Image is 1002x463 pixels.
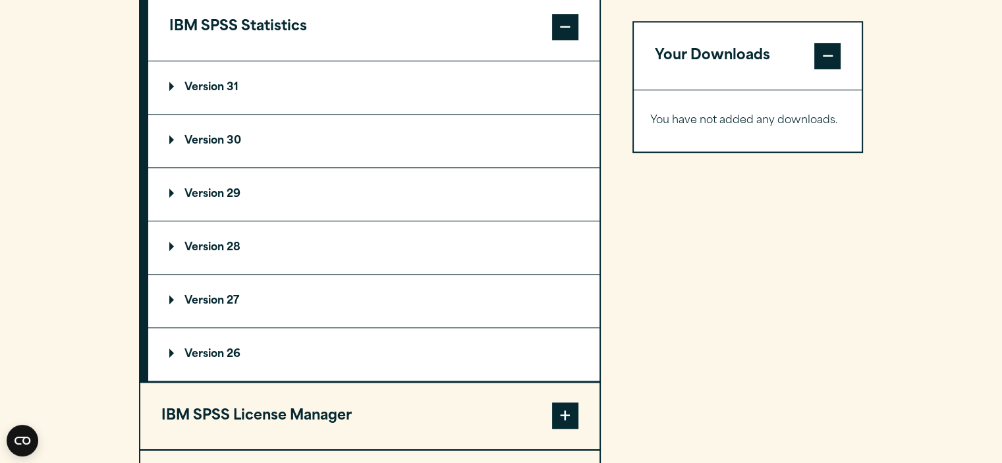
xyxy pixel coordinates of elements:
p: Version 30 [169,136,241,146]
p: Version 27 [169,296,239,306]
div: IBM SPSS Statistics [148,61,599,381]
button: Your Downloads [634,22,862,90]
p: Version 31 [169,82,238,93]
summary: Version 26 [148,328,599,381]
p: Version 28 [169,242,240,253]
p: You have not added any downloads. [650,111,846,130]
p: Version 26 [169,349,240,360]
summary: Version 29 [148,168,599,221]
summary: Version 31 [148,61,599,114]
button: Open CMP widget [7,425,38,456]
div: Your Downloads [634,90,862,151]
button: IBM SPSS License Manager [140,383,599,450]
summary: Version 30 [148,115,599,167]
summary: Version 27 [148,275,599,327]
p: Version 29 [169,189,240,200]
summary: Version 28 [148,221,599,274]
